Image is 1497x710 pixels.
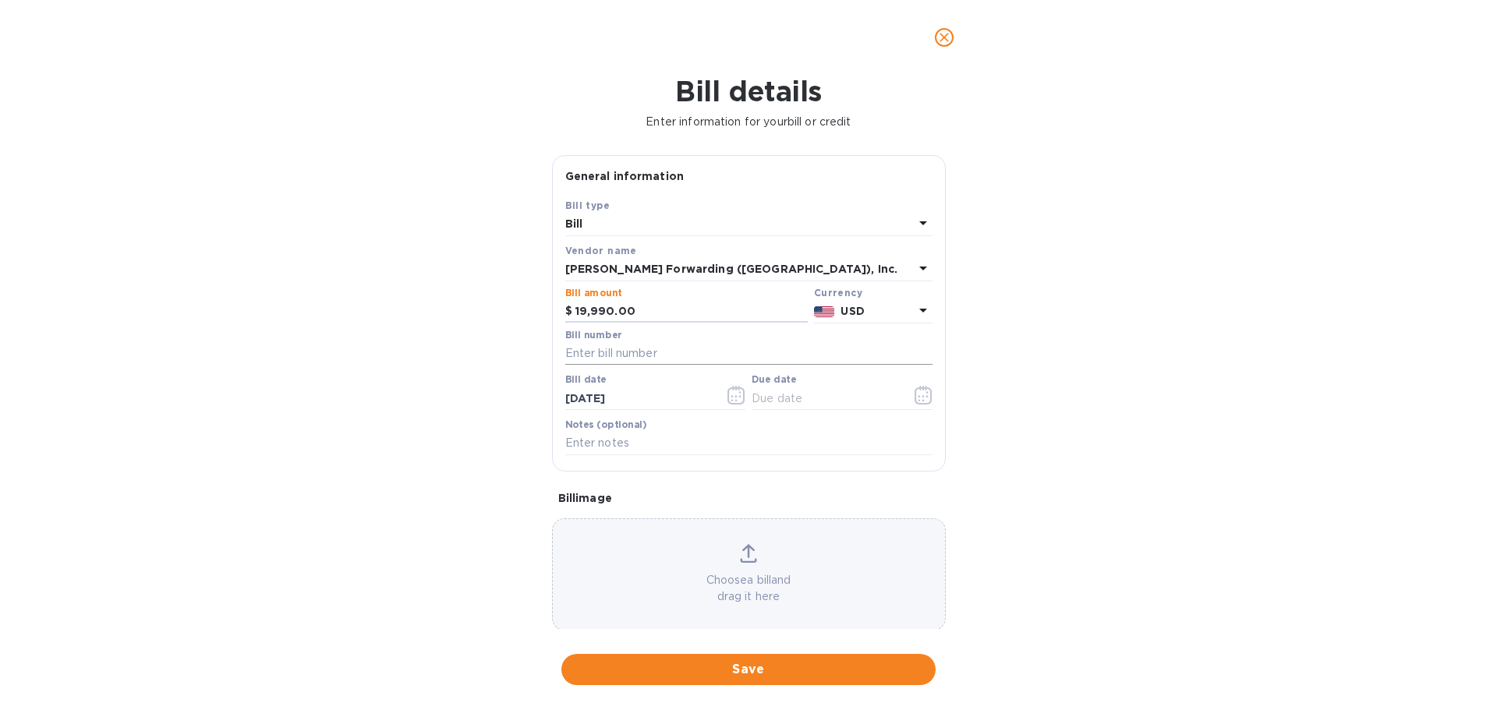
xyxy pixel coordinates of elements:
b: Currency [814,287,862,298]
p: Bill image [558,490,940,506]
label: Bill date [565,376,607,385]
p: Choose a bill and drag it here [553,572,945,605]
b: Vendor name [565,245,637,256]
span: Save [574,660,923,679]
b: [PERSON_NAME] Forwarding ([GEOGRAPHIC_DATA]), Inc. [565,263,898,275]
input: Due date [752,387,899,410]
b: Bill [565,217,583,230]
h1: Bill details [12,75,1485,108]
p: Enter information for your bill or credit [12,114,1485,130]
input: Enter bill number [565,342,933,366]
b: USD [841,305,864,317]
label: Due date [752,376,796,385]
label: Bill amount [565,288,621,298]
input: Select date [565,387,713,410]
input: $ Enter bill amount [575,300,808,323]
button: close [925,19,963,56]
label: Notes (optional) [565,420,647,429]
label: Bill number [565,330,621,340]
div: $ [565,300,575,323]
input: Enter notes [565,432,933,455]
img: USD [814,306,835,317]
b: Bill type [565,200,610,211]
b: General information [565,170,685,182]
button: Save [561,654,936,685]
